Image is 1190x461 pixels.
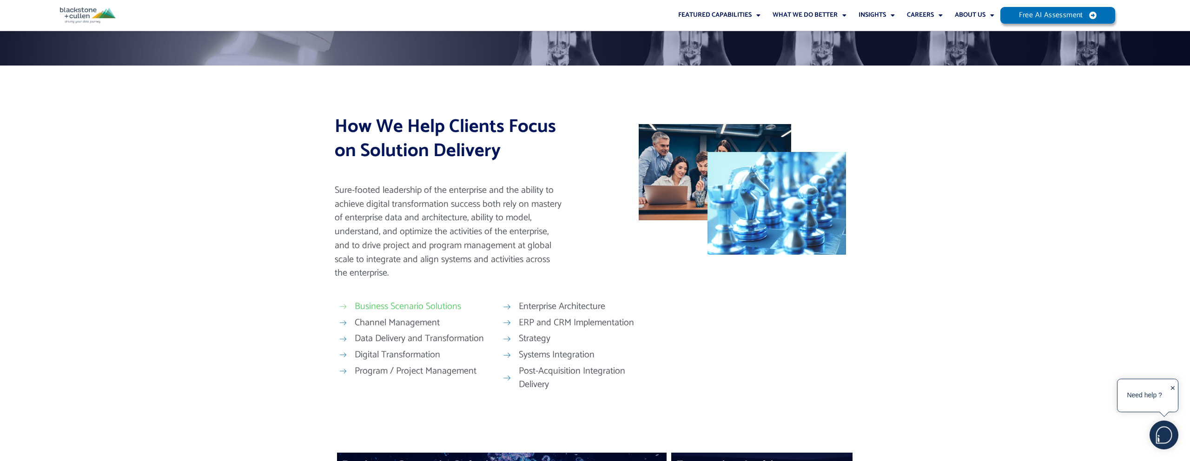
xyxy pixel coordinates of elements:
a: Post-Acquisition Integration Delivery [503,364,657,392]
a: Systems Integration [503,348,657,362]
img: Chess [707,152,846,255]
span: Systems Integration [516,348,595,362]
span: Post-Acquisition Integration Delivery [516,364,657,392]
a: Strategy [503,332,657,346]
a: Digital Transformation [339,348,494,362]
h2: How We Help Clients Focus on Solution Delivery [335,115,564,163]
a: Data Delivery and Transformation [339,332,494,346]
span: Program / Project Management [352,364,476,378]
span: Free AI Assessment [1019,12,1083,19]
div: ✕ [1170,382,1176,410]
span: Strategy [516,332,550,346]
span: Data Delivery and Transformation [352,332,484,346]
a: Enterprise Architecture [503,300,657,314]
span: Digital Transformation [352,348,440,362]
span: ERP and CRM Implementation [516,316,634,330]
a: Business Scenario Solutions [339,300,494,314]
div: Need help ? [1119,381,1170,410]
img: users%2F5SSOSaKfQqXq3cFEnIZRYMEs4ra2%2Fmedia%2Fimages%2F-Bulle%20blanche%20sans%20fond%20%2B%20ma... [1150,421,1178,449]
a: ERP and CRM Implementation [503,316,657,330]
span: Business Scenario Solutions [352,300,461,314]
span: Enterprise Architecture [516,300,605,314]
span: Channel Management [352,316,440,330]
img: meeting [639,124,791,220]
a: Channel Management [339,316,494,330]
a: Free AI Assessment [1000,7,1116,24]
a: Program / Project Management [339,364,494,378]
p: Sure-footed leadership of the enterprise and the ability to achieve digital transformation succes... [335,184,564,280]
